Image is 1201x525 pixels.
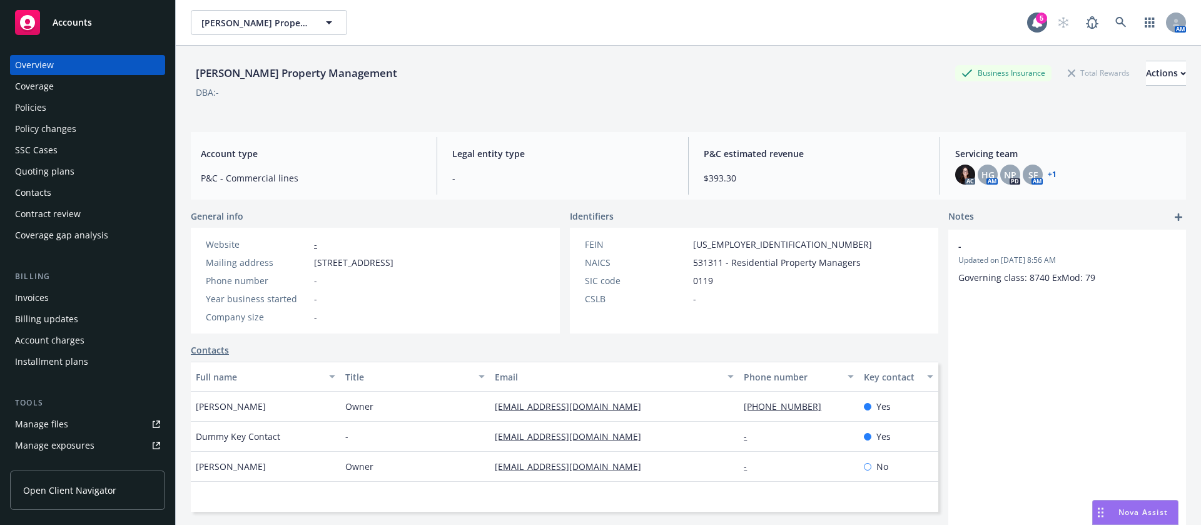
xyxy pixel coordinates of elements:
span: Yes [876,400,891,413]
button: Email [490,362,739,392]
span: Nova Assist [1118,507,1168,517]
div: Full name [196,370,322,384]
span: [PERSON_NAME] [196,460,266,473]
button: Key contact [859,362,938,392]
a: - [744,431,757,442]
span: 0119 [693,274,713,287]
span: P&C - Commercial lines [201,171,422,185]
a: Contract review [10,204,165,224]
a: Policies [10,98,165,118]
a: - [744,461,757,472]
div: -Updated on [DATE] 8:56 AMGoverning class: 8740 ExMod: 79 [948,230,1186,294]
a: Quoting plans [10,161,165,181]
div: Contacts [15,183,51,203]
div: Title [345,370,471,384]
span: Owner [345,460,373,473]
button: Nova Assist [1092,500,1178,525]
button: Title [340,362,490,392]
a: Billing updates [10,309,165,329]
span: - [314,310,317,324]
div: Quoting plans [15,161,74,181]
div: Policies [15,98,46,118]
button: Actions [1146,61,1186,86]
a: Manage exposures [10,436,165,456]
a: Invoices [10,288,165,308]
div: Mailing address [206,256,309,269]
div: Manage exposures [15,436,94,456]
span: [PERSON_NAME] Property Management [201,16,310,29]
span: [STREET_ADDRESS] [314,256,393,269]
div: Coverage gap analysis [15,225,108,245]
div: Year business started [206,292,309,305]
span: Governing class: 8740 ExMod: 79 [958,272,1095,283]
div: Policy changes [15,119,76,139]
span: Account type [201,147,422,160]
div: Website [206,238,309,251]
a: +1 [1048,171,1057,178]
a: SSC Cases [10,140,165,160]
span: Owner [345,400,373,413]
div: Email [495,370,720,384]
span: - [314,274,317,287]
button: Full name [191,362,340,392]
span: SF [1028,168,1038,181]
span: Servicing team [955,147,1176,160]
div: Coverage [15,76,54,96]
div: Total Rewards [1062,65,1136,81]
span: Notes [948,210,974,225]
a: Installment plans [10,352,165,372]
a: Manage files [10,414,165,434]
span: Dummy Key Contact [196,430,280,443]
button: Phone number [739,362,858,392]
div: Account charges [15,330,84,350]
a: add [1171,210,1186,225]
div: Drag to move [1093,501,1108,524]
span: $393.30 [704,171,925,185]
a: Start snowing [1051,10,1076,35]
span: - [314,292,317,305]
a: [PHONE_NUMBER] [744,400,831,412]
a: [EMAIL_ADDRESS][DOMAIN_NAME] [495,461,651,472]
div: CSLB [585,292,688,305]
a: Policy changes [10,119,165,139]
span: - [452,171,673,185]
a: Search [1108,10,1133,35]
div: Invoices [15,288,49,308]
a: Account charges [10,330,165,350]
div: Phone number [744,370,839,384]
div: Tools [10,397,165,409]
div: SSC Cases [15,140,58,160]
img: photo [955,165,975,185]
div: Manage files [15,414,68,434]
div: Billing updates [15,309,78,329]
span: [US_EMPLOYER_IDENTIFICATION_NUMBER] [693,238,872,251]
a: Report a Bug [1080,10,1105,35]
span: Identifiers [570,210,614,223]
span: - [345,430,348,443]
a: - [314,238,317,250]
a: Overview [10,55,165,75]
div: [PERSON_NAME] Property Management [191,65,402,81]
div: Billing [10,270,165,283]
span: Accounts [53,18,92,28]
span: No [876,460,888,473]
div: Installment plans [15,352,88,372]
span: HG [981,168,995,181]
span: Legal entity type [452,147,673,160]
span: - [958,240,1143,253]
span: General info [191,210,243,223]
div: Business Insurance [955,65,1052,81]
div: FEIN [585,238,688,251]
span: Yes [876,430,891,443]
a: Contacts [10,183,165,203]
a: [EMAIL_ADDRESS][DOMAIN_NAME] [495,400,651,412]
span: - [693,292,696,305]
div: NAICS [585,256,688,269]
a: Contacts [191,344,229,357]
a: Manage certificates [10,457,165,477]
div: Overview [15,55,54,75]
div: DBA: - [196,86,219,99]
a: Switch app [1137,10,1162,35]
div: 5 [1036,13,1047,24]
a: Coverage gap analysis [10,225,165,245]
